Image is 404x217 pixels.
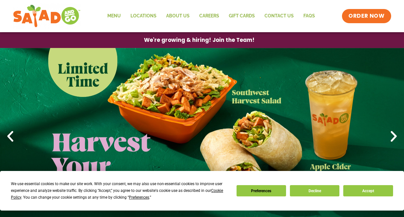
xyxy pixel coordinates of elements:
div: Previous slide [3,129,17,144]
a: GIFT CARDS [224,9,260,24]
div: Next slide [387,129,401,144]
button: Decline [290,185,339,196]
span: ORDER NOW [348,12,384,20]
div: We use essential cookies to make our site work. With your consent, we may also use non-essential ... [11,181,229,201]
span: We're growing & hiring! Join the Team! [144,37,255,43]
img: new-SAG-logo-768×292 [13,3,81,29]
span: Preferences [129,195,149,200]
button: Preferences [237,185,286,196]
a: FAQs [299,9,320,24]
button: Accept [343,185,393,196]
a: We're growing & hiring! Join the Team! [134,33,264,48]
a: Careers [194,9,224,24]
a: About Us [161,9,194,24]
a: Menu [103,9,126,24]
a: Locations [126,9,161,24]
a: ORDER NOW [342,9,391,23]
nav: Menu [103,9,320,24]
a: Contact Us [260,9,299,24]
